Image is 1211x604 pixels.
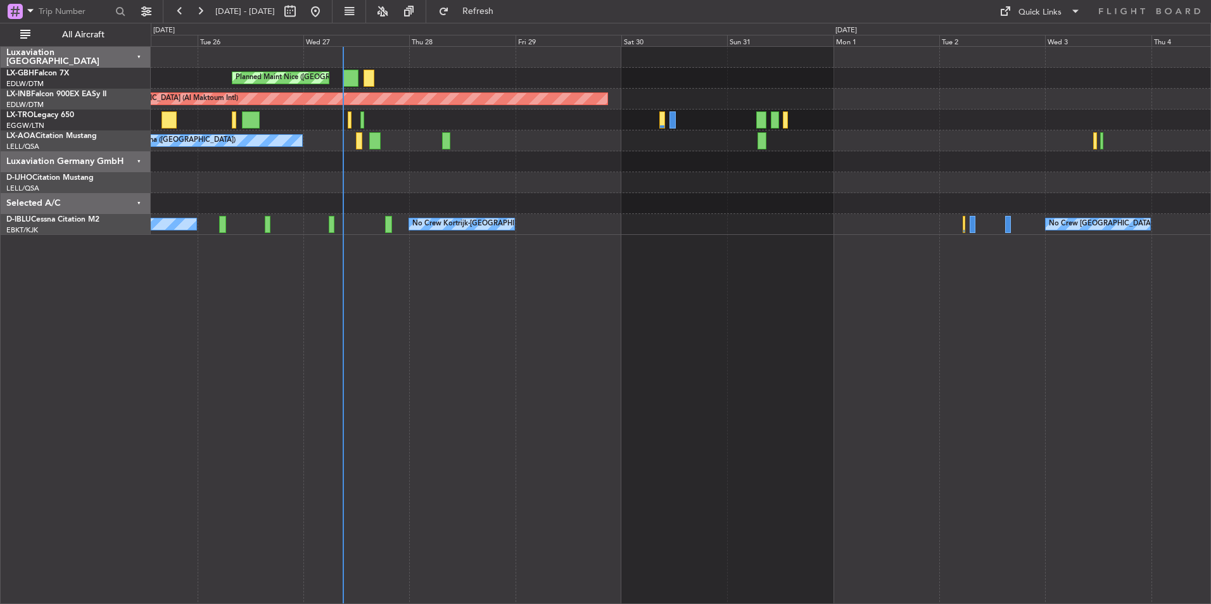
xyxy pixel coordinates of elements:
div: Fri 29 [516,35,621,46]
button: Refresh [433,1,509,22]
a: EBKT/KJK [6,225,38,235]
span: LX-INB [6,91,31,98]
span: LX-TRO [6,111,34,119]
div: Wed 3 [1045,35,1151,46]
a: EDLW/DTM [6,79,44,89]
div: [DATE] [835,25,857,36]
div: [DATE] [153,25,175,36]
div: Wed 27 [303,35,409,46]
div: Mon 1 [834,35,939,46]
span: All Aircraft [33,30,134,39]
a: EGGW/LTN [6,121,44,130]
div: Tue 2 [939,35,1045,46]
a: LELL/QSA [6,142,39,151]
a: LX-TROLegacy 650 [6,111,74,119]
a: LELL/QSA [6,184,39,193]
a: D-IBLUCessna Citation M2 [6,216,99,223]
div: Sat 30 [621,35,727,46]
div: Thu 28 [409,35,515,46]
input: Trip Number [39,2,111,21]
span: [DATE] - [DATE] [215,6,275,17]
div: Tue 26 [198,35,303,46]
button: All Aircraft [14,25,137,45]
span: LX-AOA [6,132,35,140]
span: D-IBLU [6,216,31,223]
a: LX-AOACitation Mustang [6,132,97,140]
a: EDLW/DTM [6,100,44,110]
a: LX-GBHFalcon 7X [6,70,69,77]
div: Planned Maint Nice ([GEOGRAPHIC_DATA]) [236,68,377,87]
a: LX-INBFalcon 900EX EASy II [6,91,106,98]
div: No Crew Kortrijk-[GEOGRAPHIC_DATA] [412,215,543,234]
a: D-IJHOCitation Mustang [6,174,94,182]
span: LX-GBH [6,70,34,77]
span: D-IJHO [6,174,32,182]
div: No Crew Barcelona ([GEOGRAPHIC_DATA]) [94,131,236,150]
span: Refresh [452,7,505,16]
div: Sun 31 [727,35,833,46]
button: Quick Links [993,1,1087,22]
div: Quick Links [1018,6,1062,19]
